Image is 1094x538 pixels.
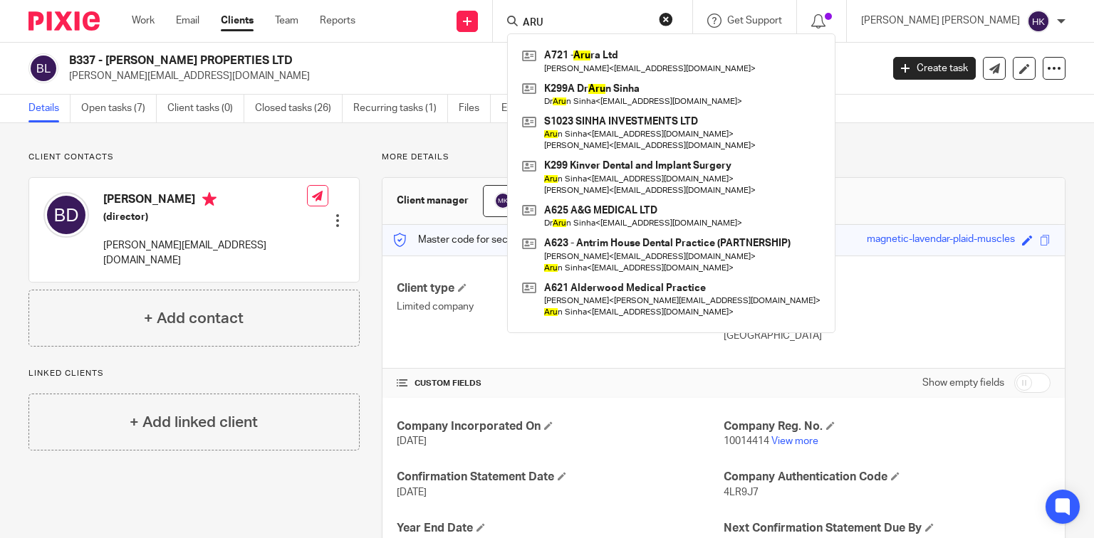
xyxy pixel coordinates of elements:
h4: + Add linked client [130,411,258,433]
a: Work [132,14,155,28]
h4: Year End Date [397,521,724,536]
h3: Client manager [397,194,469,208]
span: [DATE] [397,436,427,446]
a: Open tasks (7) [81,95,157,122]
span: Get Support [727,16,782,26]
img: svg%3E [494,192,511,209]
h4: [PERSON_NAME] [103,192,307,210]
p: [PERSON_NAME][EMAIL_ADDRESS][DOMAIN_NAME] [69,69,872,83]
p: Linked clients [28,368,360,379]
h4: Confirmation Statement Date [397,470,724,485]
h4: CUSTOM FIELDS [397,378,724,389]
a: Create task [893,57,976,80]
h2: B337 - [PERSON_NAME] PROPERTIES LTD [69,53,712,68]
a: View more [771,436,818,446]
h4: Company Incorporated On [397,419,724,434]
i: Primary [202,192,217,206]
p: [PERSON_NAME][EMAIL_ADDRESS][DOMAIN_NAME] [103,238,307,268]
span: 10014414 [724,436,769,446]
span: [DATE] [397,487,427,497]
a: Client tasks (0) [167,95,244,122]
span: 4LR9J7 [724,487,759,497]
img: svg%3E [43,192,89,238]
a: Files [459,95,491,122]
p: Master code for secure communications and files [393,233,639,247]
input: Search [521,17,650,30]
a: Emails [501,95,541,122]
h4: Address [724,281,1051,296]
img: svg%3E [1027,10,1050,33]
h4: Client type [397,281,724,296]
img: Pixie [28,11,100,31]
p: Client contacts [28,152,360,163]
p: [STREET_ADDRESS] [724,300,1051,314]
a: Recurring tasks (1) [353,95,448,122]
h4: Company Reg. No. [724,419,1051,434]
h5: (director) [103,210,307,224]
a: Team [275,14,298,28]
h4: + Add contact [144,307,244,329]
p: [STREET_ADDRESS] [724,315,1051,329]
h4: Company Authentication Code [724,470,1051,485]
p: [GEOGRAPHIC_DATA] [724,329,1051,343]
h4: Next Confirmation Statement Due By [724,521,1051,536]
button: Clear [659,12,673,26]
label: Show empty fields [922,376,1004,390]
a: Details [28,95,71,122]
a: Clients [221,14,254,28]
p: [PERSON_NAME] [PERSON_NAME] [861,14,1020,28]
p: Limited company [397,300,724,314]
img: svg%3E [28,53,58,83]
a: Reports [320,14,355,28]
p: More details [382,152,1066,163]
div: magnetic-lavendar-plaid-muscles [867,232,1015,248]
a: Email [176,14,199,28]
a: Closed tasks (26) [255,95,343,122]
